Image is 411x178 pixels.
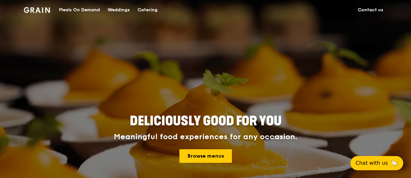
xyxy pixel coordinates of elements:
a: Weddings [104,0,134,20]
a: Catering [134,0,161,20]
div: Catering [138,0,158,20]
div: Meaningful food experiences for any occasion. [90,132,321,141]
span: Deliciously good for you [130,113,282,129]
a: Browse menus [179,149,232,163]
img: Grain [24,7,50,13]
span: 🦙 [390,159,398,167]
div: Weddings [108,0,130,20]
span: Chat with us [356,159,388,167]
div: Meals On Demand [59,0,100,20]
a: Contact us [354,0,387,20]
button: Chat with us🦙 [350,156,403,170]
